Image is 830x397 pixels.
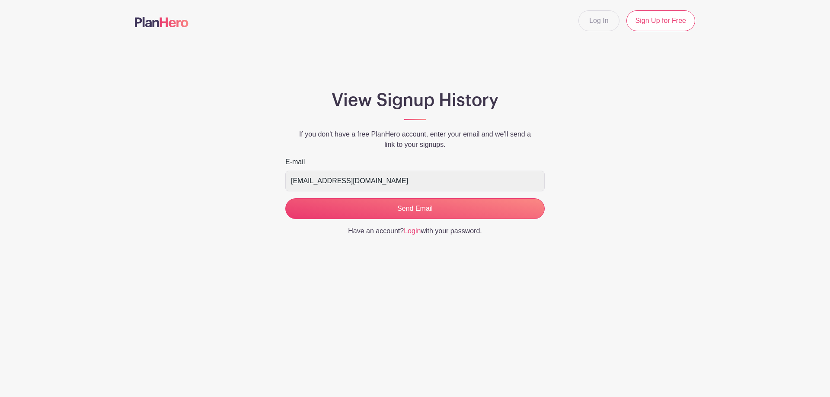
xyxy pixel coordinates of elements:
[285,129,545,150] p: If you don't have a free PlanHero account, enter your email and we'll send a link to your signups.
[285,157,305,167] label: E-mail
[135,17,188,27] img: logo-507f7623f17ff9eddc593b1ce0a138ce2505c220e1c5a4e2b4648c50719b7d32.svg
[285,90,545,111] h1: View Signup History
[404,227,421,235] a: Login
[285,198,545,219] input: Send Email
[626,10,695,31] a: Sign Up for Free
[285,171,545,191] input: e.g. julie@eventco.com
[578,10,619,31] a: Log In
[285,226,545,236] p: Have an account? with your password.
